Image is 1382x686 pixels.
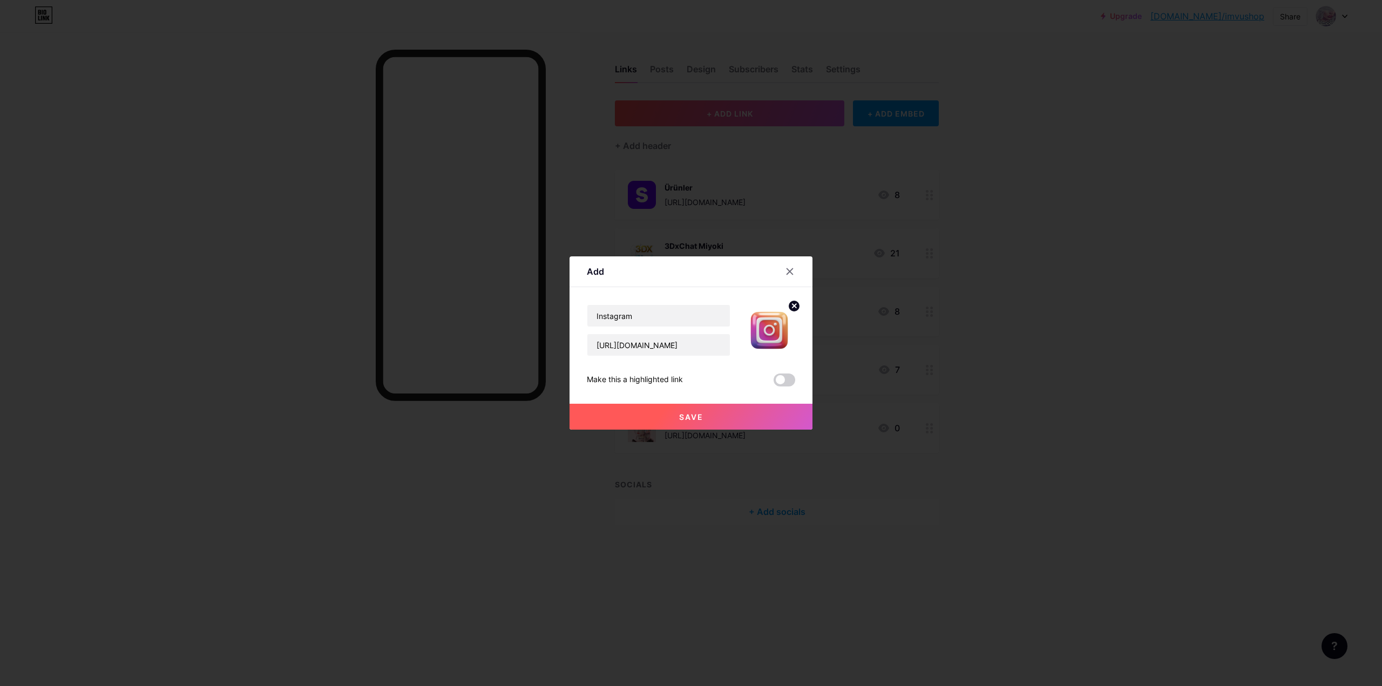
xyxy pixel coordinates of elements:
button: Save [570,404,812,430]
div: Add [587,265,604,278]
span: Save [679,412,703,422]
input: Title [587,305,730,327]
input: URL [587,334,730,356]
div: Make this a highlighted link [587,373,683,386]
img: link_thumbnail [743,304,795,356]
